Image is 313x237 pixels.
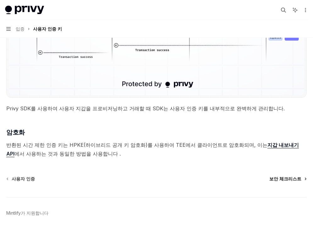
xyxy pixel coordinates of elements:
[269,176,301,181] font: 보안 체크리스트
[5,6,44,14] img: 밝은 로고
[6,142,267,148] font: 반환된 시간 제한 인증 키는 HPKE(하이브리드 공개 키 암호화)를 사용하여 TEE에서 클라이언트로 암호화되며, 이는
[302,6,308,14] button: 추가 작업
[12,176,35,181] font: 사용자 인증
[6,210,48,216] a: Mintlify가 지원합니다
[16,26,25,31] font: 입증
[14,151,121,157] font: 에서 사용하는 것과 동일한 방법을 사용합니다 .
[6,105,285,112] font: Privy SDK를 사용하여 사용자 지갑을 프로비저닝하고 거래할 때 SDK는 사용자 인증 키를 내부적으로 완벽하게 관리합니다.
[269,176,306,182] a: 보안 체크리스트
[7,176,35,182] a: 사용자 인증
[6,129,25,136] font: 암호화
[33,26,62,31] font: 사용자 인증 키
